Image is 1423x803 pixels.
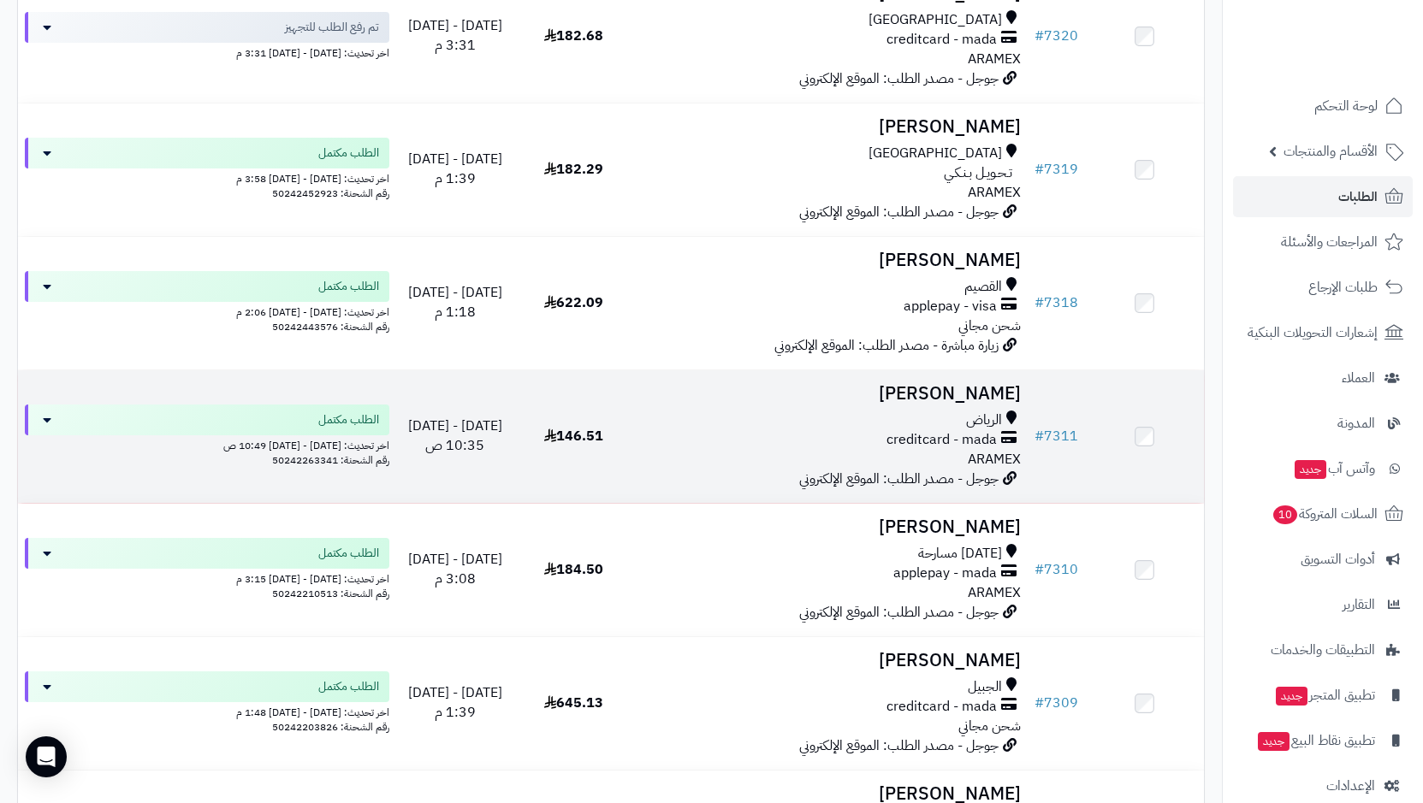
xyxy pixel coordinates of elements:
[640,517,1022,537] h3: [PERSON_NAME]
[869,10,1002,30] span: [GEOGRAPHIC_DATA]
[886,430,997,450] span: creditcard - mada
[904,297,997,316] span: applepay - visa
[26,736,67,777] div: Open Intercom Messenger
[1258,732,1290,751] span: جديد
[1035,426,1078,446] a: #7311
[1293,457,1375,481] span: وآتس آب
[318,678,379,695] span: الطلب مكتمل
[966,410,1002,430] span: الرياض
[886,30,997,50] span: creditcard - mada
[408,15,502,56] span: [DATE] - [DATE] 3:31 م
[1233,448,1413,489] a: وآتس آبجديد
[1233,221,1413,263] a: المراجعات والأسئلة
[1233,267,1413,308] a: طلبات الإرجاع
[958,316,1021,336] span: شحن مجاني
[886,697,997,717] span: creditcard - mada
[1307,45,1407,81] img: logo-2.png
[1233,357,1413,399] a: العملاء
[1233,720,1413,761] a: تطبيق نقاط البيعجديد
[318,145,379,162] span: الطلب مكتمل
[25,569,389,587] div: اخر تحديث: [DATE] - [DATE] 3:15 م
[1274,683,1375,707] span: تطبيق المتجر
[799,735,999,756] span: جوجل - مصدر الطلب: الموقع الإلكتروني
[1233,86,1413,127] a: لوحة التحكم
[544,159,603,180] span: 182.29
[968,182,1021,203] span: ARAMEX
[544,26,603,46] span: 182.68
[1233,312,1413,353] a: إشعارات التحويلات البنكية
[272,586,389,601] span: رقم الشحنة: 50242210513
[893,564,997,583] span: applepay - mada
[799,68,999,89] span: جوجل - مصدر الطلب: الموقع الإلكتروني
[1035,292,1078,313] a: #7318
[640,651,1022,670] h3: [PERSON_NAME]
[1276,687,1307,706] span: جديد
[25,43,389,61] div: اخر تحديث: [DATE] - [DATE] 3:31 م
[1281,230,1378,254] span: المراجعات والأسئلة
[1035,559,1078,580] a: #7310
[1233,629,1413,670] a: التطبيقات والخدمات
[25,168,389,186] div: اخر تحديث: [DATE] - [DATE] 3:58 م
[1233,584,1413,625] a: التقارير
[272,719,389,735] span: رقم الشحنة: 50242203826
[1035,426,1044,446] span: #
[1035,26,1078,46] a: #7320
[918,544,1002,564] span: [DATE] مسارحة
[1233,176,1413,217] a: الطلبات
[1248,321,1378,345] span: إشعارات التحويلات البنكية
[1326,774,1375,798] span: الإعدادات
[1035,693,1078,713] a: #7309
[968,677,1002,697] span: الجبيل
[285,19,379,36] span: تم رفع الطلب للتجهيز
[1233,539,1413,580] a: أدوات التسويق
[25,302,389,320] div: اخر تحديث: [DATE] - [DATE] 2:06 م
[964,277,1002,297] span: القصيم
[1314,94,1378,118] span: لوحة التحكم
[1301,547,1375,571] span: أدوات التسويق
[869,144,1002,163] span: [GEOGRAPHIC_DATA]
[1284,139,1378,163] span: الأقسام والمنتجات
[272,452,389,468] span: رقم الشحنة: 50242263341
[799,602,999,623] span: جوجل - مصدر الطلب: الموقع الإلكتروني
[1233,675,1413,716] a: تطبيق المتجرجديد
[408,149,502,189] span: [DATE] - [DATE] 1:39 م
[272,186,389,201] span: رقم الشحنة: 50242452923
[25,702,389,720] div: اخر تحديث: [DATE] - [DATE] 1:48 م
[640,117,1022,137] h3: [PERSON_NAME]
[799,202,999,222] span: جوجل - مصدر الطلب: الموقع الإلكتروني
[968,582,1021,603] span: ARAMEX
[318,278,379,295] span: الطلب مكتمل
[1035,26,1044,46] span: #
[1308,275,1378,299] span: طلبات الإرجاع
[640,251,1022,270] h3: [PERSON_NAME]
[1272,502,1378,526] span: السلات المتروكة
[1295,460,1326,479] span: جديد
[968,449,1021,469] span: ARAMEX
[1343,593,1375,617] span: التقارير
[544,426,603,446] span: 146.51
[640,384,1022,404] h3: [PERSON_NAME]
[318,545,379,562] span: الطلب مكتمل
[544,693,603,713] span: 645.13
[1271,638,1375,662] span: التطبيقات والخدمات
[1337,411,1375,435] span: المدونة
[958,716,1021,736] span: شحن مجاني
[272,319,389,334] span: رقم الشحنة: 50242443576
[408,416,502,456] span: [DATE] - [DATE] 10:35 ص
[799,469,999,489] span: جوجل - مصدر الطلب: الموقع الإلكتروني
[1035,292,1044,313] span: #
[1233,493,1413,534] a: السلات المتروكة10
[544,292,603,313] span: 622.09
[1035,159,1044,180] span: #
[1035,559,1044,580] span: #
[408,682,502,723] span: [DATE] - [DATE] 1:39 م
[1233,403,1413,444] a: المدونة
[544,559,603,580] span: 184.50
[1035,159,1078,180] a: #7319
[944,163,1012,183] span: تـحـويـل بـنـكـي
[774,335,999,356] span: زيارة مباشرة - مصدر الطلب: الموقع الإلكتروني
[1035,693,1044,713] span: #
[968,49,1021,69] span: ARAMEX
[1256,729,1375,753] span: تطبيق نقاط البيع
[408,549,502,589] span: [DATE] - [DATE] 3:08 م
